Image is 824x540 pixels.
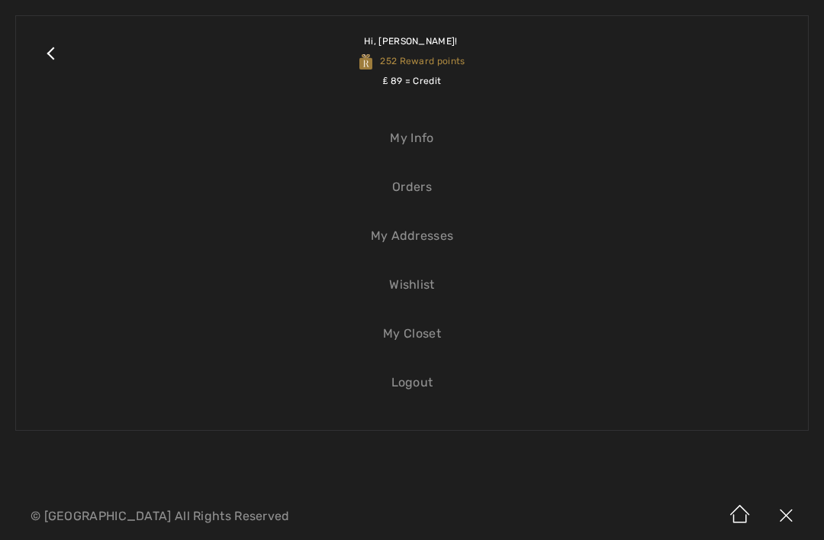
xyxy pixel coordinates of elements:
img: X [763,493,809,540]
a: Orders [31,170,793,204]
span: ₤ 89 = Credit [383,76,442,86]
p: © [GEOGRAPHIC_DATA] All Rights Reserved [31,511,484,522]
a: Logout [31,366,793,399]
span: Help [35,11,66,24]
a: My Closet [31,317,793,351]
img: Home [717,493,763,540]
a: My Info [31,121,793,155]
a: My Addresses [31,219,793,253]
a: Wishlist [31,268,793,302]
span: 252 Reward points [359,56,465,66]
span: Hi, [PERSON_NAME]! [364,36,457,47]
